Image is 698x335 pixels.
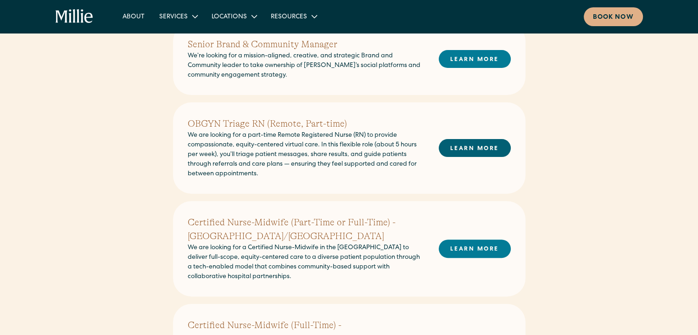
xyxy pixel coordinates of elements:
div: Resources [263,9,324,24]
div: Locations [204,9,263,24]
a: About [115,9,152,24]
p: We are looking for a Certified Nurse-Midwife in the [GEOGRAPHIC_DATA] to deliver full-scope, equi... [188,243,424,282]
div: Book now [593,13,634,22]
h2: Certified Nurse-Midwife (Part-Time or Full-Time) - [GEOGRAPHIC_DATA]/[GEOGRAPHIC_DATA] [188,216,424,243]
a: LEARN MORE [439,240,511,257]
a: LEARN MORE [439,139,511,157]
h2: OBGYN Triage RN (Remote, Part-time) [188,117,424,131]
div: Resources [271,12,307,22]
div: Locations [212,12,247,22]
div: Services [159,12,188,22]
a: home [56,9,94,24]
a: Book now [584,7,643,26]
a: LEARN MORE [439,50,511,68]
h2: Senior Brand & Community Manager [188,38,424,51]
div: Services [152,9,204,24]
p: We are looking for a part-time Remote Registered Nurse (RN) to provide compassionate, equity-cent... [188,131,424,179]
p: We’re looking for a mission-aligned, creative, and strategic Brand and Community leader to take o... [188,51,424,80]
